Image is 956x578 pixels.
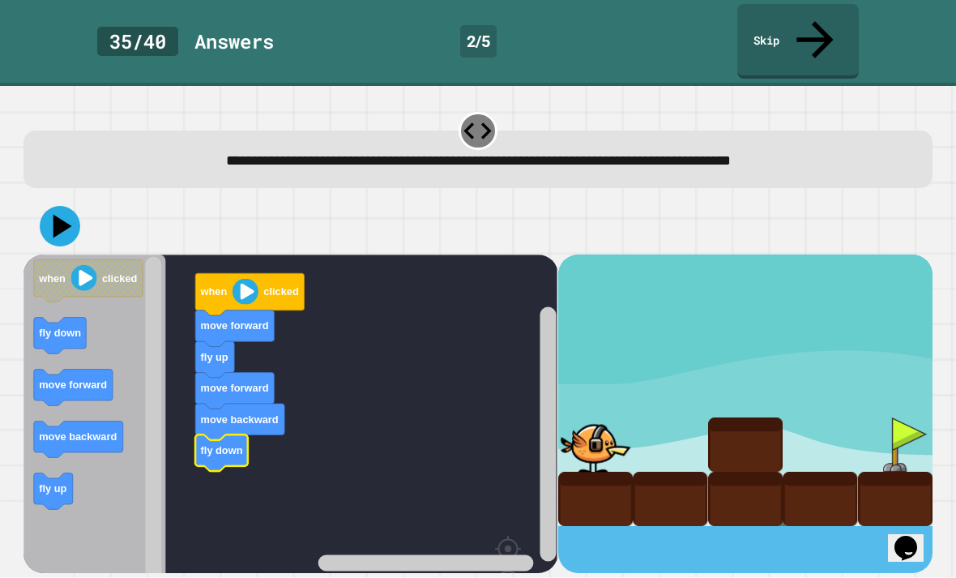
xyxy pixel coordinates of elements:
text: fly down [201,444,243,456]
text: clicked [102,272,137,284]
text: fly down [40,327,82,339]
text: move backward [201,413,279,425]
iframe: chat widget [888,513,940,562]
div: 35 / 40 [97,27,178,56]
text: fly up [40,482,67,495]
div: Blockly Workspace [23,255,557,573]
a: Skip [737,4,859,79]
text: move forward [201,319,269,332]
text: move forward [201,382,269,394]
text: move backward [40,430,117,443]
text: when [200,285,228,298]
text: when [39,272,66,284]
div: Answer s [194,27,274,56]
text: clicked [264,285,299,298]
text: move forward [40,379,108,391]
div: 2 / 5 [460,25,497,58]
text: fly up [201,351,228,363]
